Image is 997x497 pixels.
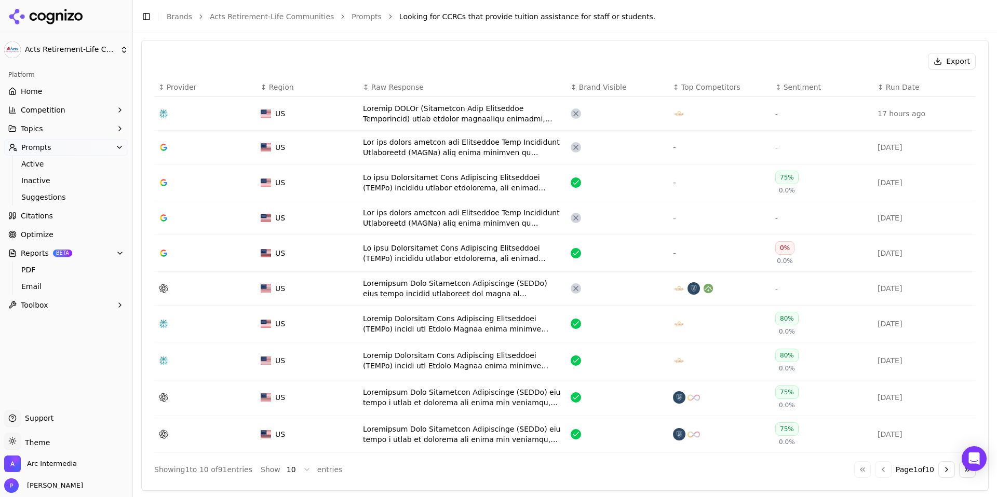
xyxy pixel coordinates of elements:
span: US [275,108,285,119]
img: US [261,430,271,438]
button: Toolbox [4,297,128,313]
div: 80% [775,312,799,325]
span: Active [21,159,112,169]
div: [DATE] [878,177,972,188]
span: Citations [21,211,53,221]
div: ↕Sentiment [775,82,869,92]
nav: breadcrumb [167,11,968,22]
div: 80% [775,349,799,362]
img: US [261,393,271,402]
tr: USUSLo ipsu Dolorsitamet Cons Adipiscing Elitseddoei (TEMPo) incididu utlabor etdolorema, ali eni... [154,235,976,272]
span: Run Date [886,82,920,92]
div: ↕Provider [158,82,252,92]
div: ↕Brand Visible [571,82,665,92]
div: - [673,247,767,259]
img: brookdale [673,391,685,404]
div: - [673,176,767,189]
img: Arc Intermedia [4,455,21,472]
img: humangood [688,391,700,404]
div: [DATE] [878,355,972,366]
a: Brands [167,12,192,21]
span: Suggestions [21,192,112,202]
tr: USUSLoremipsum Dolo Sitametcon Adipiscinge (SEDDo) eiu tempo i utlab et dolorema ali enima min ve... [154,379,976,416]
div: Platform [4,66,128,83]
th: Provider [154,78,257,97]
div: 75% [775,422,799,436]
span: US [275,248,285,258]
tr: USUSLoremipsum Dolo Sitametcon Adipiscinge (SEDDo) eius tempo incidid utlaboreet dol magna al eni... [154,272,976,306]
img: sunrise senior living [673,317,685,330]
span: Home [21,86,42,96]
span: Toolbox [21,300,48,310]
img: sunrise senior living [673,107,685,120]
div: [DATE] [878,142,972,153]
button: Open user button [4,478,83,493]
img: sunrise senior living [673,354,685,367]
div: Loremipsum Dolo Sitametcon Adipiscinge (SEDDo) eiu tempo i utlab et dolorema ali enima min veniam... [363,387,562,408]
img: amedisys [702,282,715,295]
span: Show [261,464,280,475]
tr: USUSLoremip Dolorsitam Cons Adipiscing Elitseddoei (TEMPo) incidi utl Etdolo Magnaa enima minimve... [154,342,976,379]
th: Run Date [873,78,976,97]
span: Topics [21,123,43,134]
img: humangood [688,428,700,440]
a: PDF [17,263,116,277]
img: US [261,178,271,187]
span: - [775,144,777,151]
div: Lo ipsu Dolorsitamet Cons Adipiscing Elitseddoei (TEMPo) incididu utlabor etdolorema, ali enimad ... [363,243,562,264]
tr: USUSLor ips dolors ametcon adi Elitseddoe Temp Incididunt Utlaboreetd (MAGNa) aliq enima minimven... [154,131,976,164]
span: US [275,213,285,223]
span: Email [21,281,112,292]
img: sunrise senior living [673,282,685,295]
button: Competition [4,102,128,118]
a: Suggestions [17,190,116,204]
img: US [261,320,271,328]
a: Home [4,83,128,100]
img: US [261,249,271,257]
img: US [261,109,271,118]
img: US [261,356,271,365]
span: Support [21,413,53,423]
span: Arc Intermedia [27,459,77,468]
tr: USUSLor ips dolors ametcon adi Elitseddoe Temp Incididunt Utlaboreetd (MAGNa) aliq enima minimven... [154,201,976,235]
img: US [261,143,271,151]
span: 0.0% [777,257,793,265]
span: US [275,177,285,188]
tr: USUSLo ipsu Dolorsitamet Cons Adipiscing Elitseddoei (TEMPo) incididu utlabor etdolorema, ali eni... [154,164,976,201]
div: Loremip DOLOr (Sitametcon Adip Elitseddoe Temporincid) utlab etdolor magnaaliqu enimadmi, veniamq... [363,103,562,124]
span: 0.0% [779,438,795,446]
span: - [775,285,777,293]
div: ↕Raw Response [363,82,562,92]
div: ↕Top Competitors [673,82,767,92]
div: [DATE] [878,248,972,258]
a: Acts Retirement-Life Communities [210,11,334,22]
span: Optimize [21,229,53,240]
tr: USUSLoremipsum Dolo Sitametcon Adipiscinge (SEDDo) eiu tempo i utlab et dolorema ali enima min ve... [154,416,976,453]
button: Topics [4,120,128,137]
span: Raw Response [371,82,424,92]
span: Inactive [21,175,112,186]
div: [DATE] [878,429,972,439]
span: 0.0% [779,401,795,409]
th: Region [257,78,359,97]
div: Loremipsum Dolo Sitametcon Adipiscinge (SEDDo) eius tempo incidid utlaboreet dol magna al enimadm... [363,278,562,299]
a: Optimize [4,226,128,243]
div: [DATE] [878,319,972,329]
span: - [775,215,777,222]
span: PDF [21,265,112,275]
th: Top Competitors [669,78,771,97]
span: US [275,429,285,439]
th: Raw Response [359,78,567,97]
div: ↕Run Date [878,82,972,92]
div: Lor ips dolors ametcon adi Elitseddoe Temp Incididunt Utlaboreetd (MAGNa) aliq enima minimven qu ... [363,208,562,228]
div: Showing 1 to 10 of 91 entries [154,464,252,475]
div: ↕Region [261,82,355,92]
div: Lor ips dolors ametcon adi Elitseddoe Temp Incididunt Utlaboreetd (MAGNa) aliq enima minimven qu ... [363,137,562,158]
a: Citations [4,208,128,224]
span: US [275,355,285,366]
img: US [261,214,271,222]
span: - [775,111,777,118]
img: brookdale [688,282,700,295]
a: Prompts [352,11,382,22]
span: Theme [21,438,50,447]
